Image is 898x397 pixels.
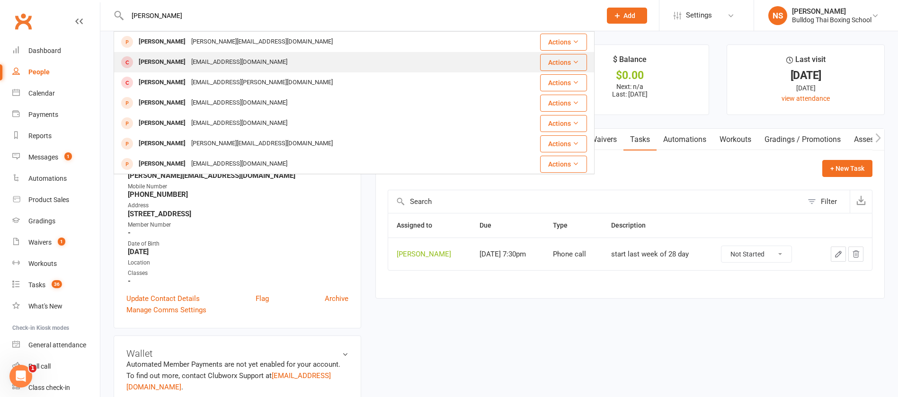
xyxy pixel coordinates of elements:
[128,269,348,278] div: Classes
[126,348,348,359] h3: Wallet
[28,89,55,97] div: Calendar
[736,71,876,80] div: [DATE]
[128,229,348,237] strong: -
[28,111,58,118] div: Payments
[28,384,70,391] div: Class check-in
[782,95,830,102] a: view attendance
[136,116,188,130] div: [PERSON_NAME]
[188,76,336,89] div: [EMAIL_ADDRESS][PERSON_NAME][DOMAIN_NAME]
[64,152,72,160] span: 1
[540,74,587,91] button: Actions
[28,132,52,140] div: Reports
[584,129,623,150] a: Waivers
[12,189,100,211] a: Product Sales
[28,281,45,289] div: Tasks
[12,104,100,125] a: Payments
[188,35,336,49] div: [PERSON_NAME][EMAIL_ADDRESS][DOMAIN_NAME]
[540,95,587,112] button: Actions
[686,5,712,26] span: Settings
[560,83,700,98] p: Next: n/a Last: [DATE]
[560,71,700,80] div: $0.00
[188,116,290,130] div: [EMAIL_ADDRESS][DOMAIN_NAME]
[540,54,587,71] button: Actions
[28,196,69,203] div: Product Sales
[12,335,100,356] a: General attendance kiosk mode
[52,280,62,288] span: 36
[136,157,188,171] div: [PERSON_NAME]
[136,137,188,150] div: [PERSON_NAME]
[325,293,348,304] a: Archive
[28,68,50,76] div: People
[611,250,704,258] div: start last week of 28 day
[9,365,32,388] iframe: Intercom live chat
[136,76,188,89] div: [PERSON_NAME]
[128,201,348,210] div: Address
[736,83,876,93] div: [DATE]
[603,213,712,238] th: Description
[792,7,871,16] div: [PERSON_NAME]
[12,40,100,62] a: Dashboard
[758,129,847,150] a: Gradings / Promotions
[480,250,536,258] div: [DATE] 7:30pm
[388,213,471,238] th: Assigned to
[28,153,58,161] div: Messages
[388,160,422,175] h3: Tasks
[12,253,100,274] a: Workouts
[128,247,348,256] strong: [DATE]
[28,238,52,246] div: Waivers
[126,293,200,304] a: Update Contact Details
[822,160,872,177] button: + New Task
[540,135,587,152] button: Actions
[12,147,100,168] a: Messages 1
[28,302,62,310] div: What's New
[540,156,587,173] button: Actions
[12,83,100,104] a: Calendar
[613,53,647,71] div: $ Balance
[11,9,35,33] a: Clubworx
[12,125,100,147] a: Reports
[126,304,206,316] a: Manage Comms Settings
[768,6,787,25] div: NS
[256,293,269,304] a: Flag
[128,210,348,218] strong: [STREET_ADDRESS]
[821,196,837,207] div: Filter
[124,9,595,22] input: Search...
[12,168,100,189] a: Automations
[136,55,188,69] div: [PERSON_NAME]
[12,62,100,83] a: People
[12,356,100,377] a: Roll call
[540,34,587,51] button: Actions
[786,53,826,71] div: Last visit
[657,129,713,150] a: Automations
[128,190,348,199] strong: [PHONE_NUMBER]
[58,238,65,246] span: 1
[128,171,348,180] strong: [PERSON_NAME][EMAIL_ADDRESS][DOMAIN_NAME]
[803,190,850,213] button: Filter
[471,213,544,238] th: Due
[28,47,61,54] div: Dashboard
[623,129,657,150] a: Tasks
[128,221,348,229] div: Member Number
[28,175,67,182] div: Automations
[713,129,758,150] a: Workouts
[126,360,340,391] no-payment-system: Automated Member Payments are not yet enabled for your account. To find out more, contact Clubwor...
[128,239,348,248] div: Date of Birth
[28,362,51,370] div: Roll call
[128,277,348,285] strong: -
[28,217,55,225] div: Gradings
[28,260,57,267] div: Workouts
[623,12,635,19] span: Add
[12,274,100,296] a: Tasks 36
[388,190,803,213] input: Search
[28,341,86,349] div: General attendance
[29,365,36,372] span: 1
[136,96,188,110] div: [PERSON_NAME]
[553,250,594,258] div: Phone call
[188,157,290,171] div: [EMAIL_ADDRESS][DOMAIN_NAME]
[544,213,603,238] th: Type
[12,232,100,253] a: Waivers 1
[188,96,290,110] div: [EMAIL_ADDRESS][DOMAIN_NAME]
[188,55,290,69] div: [EMAIL_ADDRESS][DOMAIN_NAME]
[792,16,871,24] div: Bulldog Thai Boxing School
[128,258,348,267] div: Location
